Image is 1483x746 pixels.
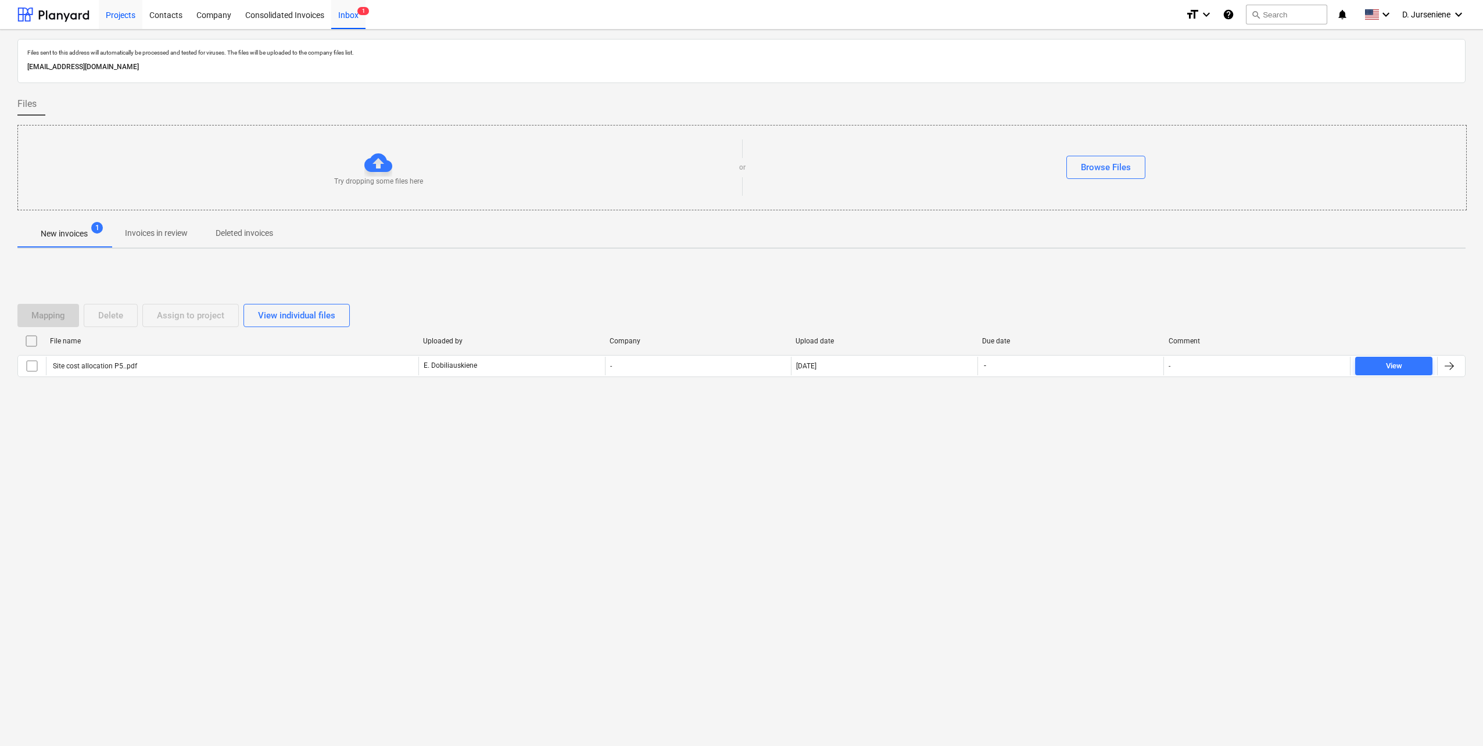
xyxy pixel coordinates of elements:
[50,337,414,345] div: File name
[424,361,477,371] p: E. Dobiliauskiene
[51,362,137,370] div: Site cost allocation P5..pdf
[1081,160,1131,175] div: Browse Files
[27,49,1456,56] p: Files sent to this address will automatically be processed and tested for viruses. The files will...
[1402,10,1450,19] span: D. Jurseniene
[1246,5,1327,24] button: Search
[1425,690,1483,746] iframe: Chat Widget
[796,362,816,370] div: [DATE]
[610,337,787,345] div: Company
[423,337,600,345] div: Uploaded by
[1169,337,1346,345] div: Comment
[243,304,350,327] button: View individual files
[27,61,1456,73] p: [EMAIL_ADDRESS][DOMAIN_NAME]
[982,337,1159,345] div: Due date
[796,337,973,345] div: Upload date
[334,177,423,186] p: Try dropping some files here
[739,163,746,173] p: or
[17,125,1467,210] div: Try dropping some files hereorBrowse Files
[1355,357,1432,375] button: View
[17,97,37,111] span: Files
[1199,8,1213,21] i: keyboard_arrow_down
[1185,8,1199,21] i: format_size
[216,227,273,239] p: Deleted invoices
[1169,362,1170,370] div: -
[91,222,103,234] span: 1
[1379,8,1393,21] i: keyboard_arrow_down
[983,361,987,371] span: -
[1386,360,1402,373] div: View
[125,227,188,239] p: Invoices in review
[258,308,335,323] div: View individual files
[1337,8,1348,21] i: notifications
[1251,10,1260,19] span: search
[357,7,369,15] span: 1
[1452,8,1466,21] i: keyboard_arrow_down
[1066,156,1145,179] button: Browse Files
[41,228,88,240] p: New invoices
[605,357,791,375] div: -
[1223,8,1234,21] i: Knowledge base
